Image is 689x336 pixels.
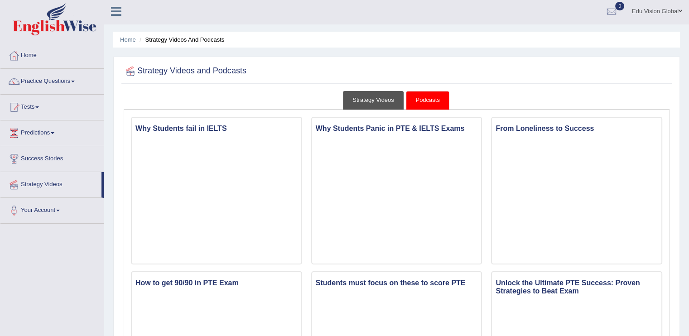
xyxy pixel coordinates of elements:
a: Strategy Videos [343,91,404,110]
a: Podcasts [406,91,449,110]
h3: Unlock the Ultimate PTE Success: Proven Strategies to Beat Exam [492,277,661,297]
a: Home [0,43,104,66]
a: Home [120,36,136,43]
h3: How to get 90/90 in PTE Exam [132,277,301,289]
h3: Why Students Panic in PTE & IELTS Exams [312,122,482,135]
span: 0 [615,2,624,10]
h2: Strategy Videos and Podcasts [124,64,246,78]
a: Your Account [0,198,104,221]
a: Strategy Videos [0,172,101,195]
a: Success Stories [0,146,104,169]
a: Practice Questions [0,69,104,91]
h3: From Loneliness to Success [492,122,661,135]
a: Predictions [0,120,104,143]
li: Strategy Videos and Podcasts [137,35,224,44]
a: Tests [0,95,104,117]
h3: Why Students fail in IELTS [132,122,301,135]
h3: Students must focus on these to score PTE [312,277,482,289]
